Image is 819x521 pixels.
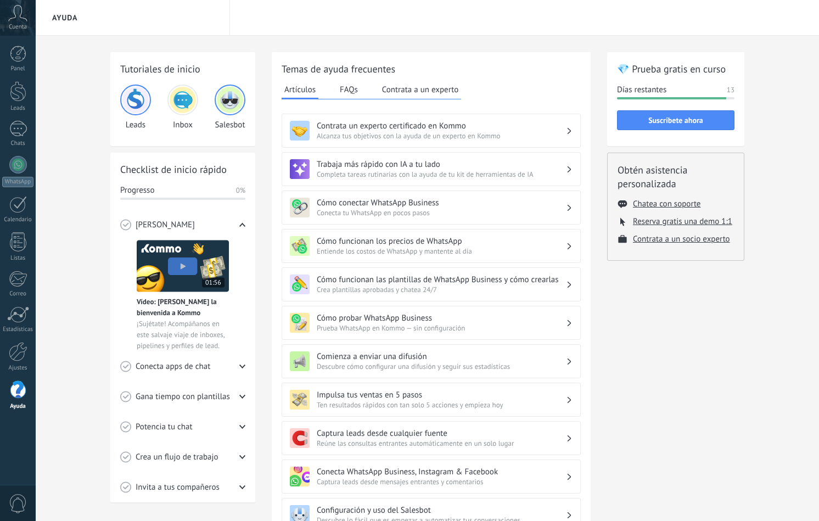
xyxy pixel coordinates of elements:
[317,351,566,362] h3: Comienza a enviar una difusión
[317,505,566,516] h3: Configuración y uso del Salesbot
[282,81,318,99] button: Artículos
[136,220,195,231] span: [PERSON_NAME]
[317,121,566,131] h3: Contrata un experto certificado en Kommo
[2,105,34,112] div: Leads
[317,428,566,439] h3: Captura leads desde cualquier fuente
[617,62,734,76] h2: 💎 Prueba gratis en curso
[317,313,566,323] h3: Cómo probar WhatsApp Business
[727,85,734,96] span: 13
[137,296,229,318] span: Vídeo: [PERSON_NAME] la bienvenida a Kommo
[2,216,34,223] div: Calendario
[236,185,245,196] span: 0%
[317,390,566,400] h3: Impulsa tus ventas en 5 pasos
[317,208,566,217] span: Conecta tu WhatsApp en pocos pasos
[120,185,154,196] span: Progresso
[9,24,27,31] span: Cuenta
[136,361,210,372] span: Conecta apps de chat
[2,140,34,147] div: Chats
[618,163,734,191] h2: Obtén asistencia personalizada
[137,318,229,351] span: ¡Sujétate! Acompáñanos en este salvaje viaje de inboxes, pipelines y perfiles de lead.
[317,323,566,333] span: Prueba WhatsApp en Kommo — sin configuración
[633,199,700,209] button: Chatea con soporte
[317,198,566,208] h3: Cómo conectar WhatsApp Business
[136,391,230,402] span: Gana tiempo con plantillas
[317,247,566,256] span: Entiende los costos de WhatsApp y mantente al día
[317,236,566,247] h3: Cómo funcionan los precios de WhatsApp
[317,170,566,179] span: Completa tareas rutinarias con la ayuda de tu kit de herramientas de IA
[617,85,666,96] span: Días restantes
[120,62,245,76] h2: Tutoriales de inicio
[617,110,734,130] button: Suscríbete ahora
[317,467,566,477] h3: Conecta WhatsApp Business, Instagram & Facebook
[2,177,33,187] div: WhatsApp
[317,400,566,410] span: Ten resultados rápidos con tan solo 5 acciones y empieza hoy
[2,326,34,333] div: Estadísticas
[317,477,566,486] span: Captura leads desde mensajes entrantes y comentarios
[137,240,229,292] img: Meet video
[337,81,361,98] button: FAQs
[215,85,245,130] div: Salesbot
[379,81,461,98] button: Contrata a un experto
[2,255,34,262] div: Listas
[317,362,566,371] span: Descubre cómo configurar una difusión y seguir sus estadísticas
[2,65,34,72] div: Panel
[120,163,245,176] h2: Checklist de inicio rápido
[2,290,34,298] div: Correo
[633,216,732,227] button: Reserva gratis una demo 1:1
[120,85,151,130] div: Leads
[167,85,198,130] div: Inbox
[317,439,566,448] span: Reúne las consultas entrantes automáticamente en un solo lugar
[648,116,703,124] span: Suscríbete ahora
[136,452,218,463] span: Crea un flujo de trabajo
[317,131,566,141] span: Alcanza tus objetivos con la ayuda de un experto en Kommo
[317,159,566,170] h3: Trabaja más rápido con IA a tu lado
[136,482,220,493] span: Invita a tus compañeros
[2,403,34,410] div: Ayuda
[282,62,581,76] h2: Temas de ayuda frecuentes
[2,365,34,372] div: Ajustes
[633,234,730,244] button: Contrata a un socio experto
[317,285,566,294] span: Crea plantillas aprobadas y chatea 24/7
[136,422,193,433] span: Potencia tu chat
[317,274,566,285] h3: Cómo funcionan las plantillas de WhatsApp Business y cómo crearlas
